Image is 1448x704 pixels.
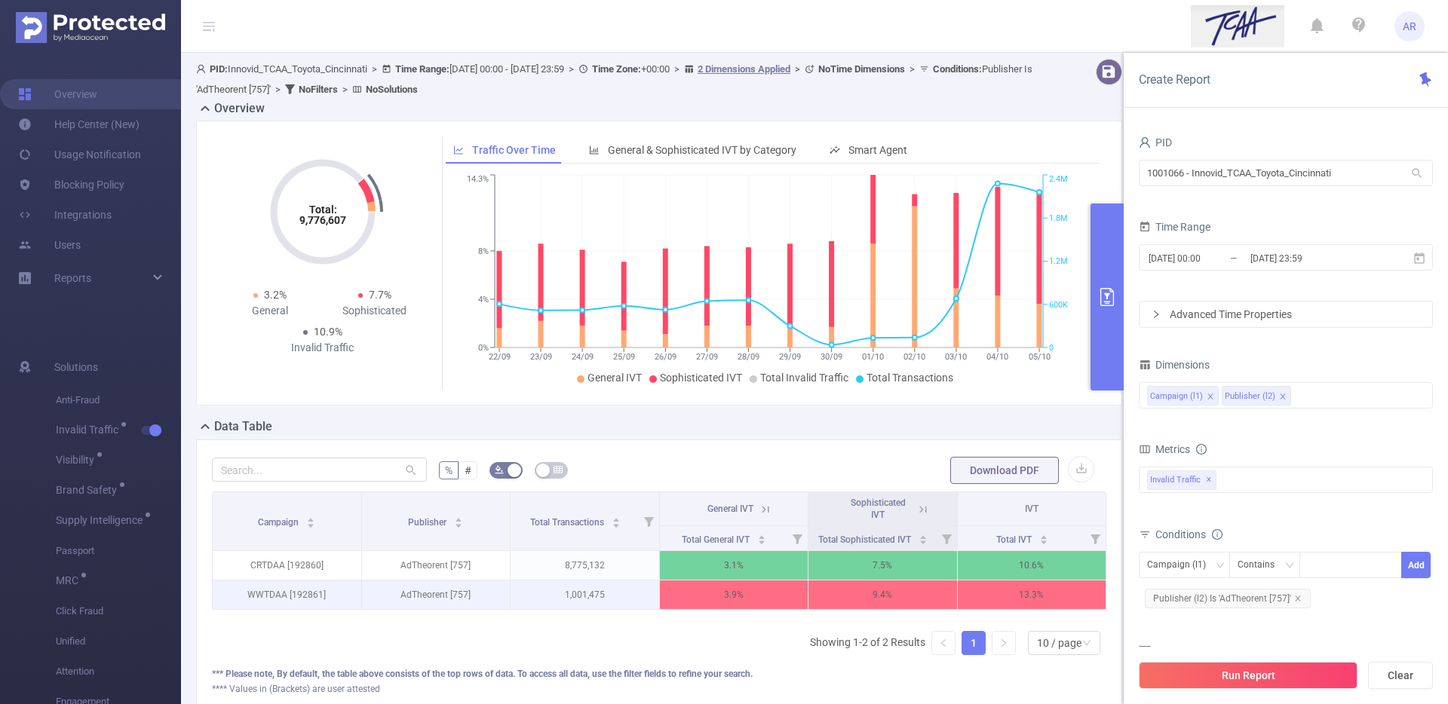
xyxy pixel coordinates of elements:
[306,516,315,525] div: Sort
[608,144,796,156] span: General & Sophisticated IVT by Category
[1084,526,1106,550] i: Filter menu
[1216,561,1225,571] i: icon: down
[808,580,957,609] p: 9.4%
[808,551,957,580] p: 7.5%
[1150,387,1203,406] div: Campaign (l1)
[1147,470,1216,490] span: Invalid Traffic
[1139,136,1172,148] span: PID
[258,517,301,528] span: Campaign
[213,580,361,609] p: WWTDAA [192861]
[1139,72,1210,87] span: Create Report
[307,522,315,526] i: icon: caret-down
[454,516,463,525] div: Sort
[1401,552,1431,578] button: Add
[212,682,1106,696] div: **** Values in (Brackets) are user attested
[362,580,511,609] p: AdTheorent [757]
[271,84,285,95] span: >
[1039,533,1048,537] i: icon: caret-up
[1049,343,1054,353] tspan: 0
[1403,11,1416,41] span: AR
[467,175,489,185] tspan: 14.3%
[395,63,449,75] b: Time Range:
[367,63,382,75] span: >
[56,575,84,586] span: MRC
[1147,248,1269,268] input: Start date
[737,352,759,362] tspan: 28/09
[196,64,210,74] i: icon: user
[936,526,957,550] i: Filter menu
[958,580,1106,609] p: 13.3%
[612,516,621,525] div: Sort
[408,517,449,528] span: Publisher
[1139,662,1357,689] button: Run Report
[707,504,753,514] span: General IVT
[488,352,510,362] tspan: 22/09
[299,84,338,95] b: No Filters
[592,63,641,75] b: Time Zone:
[1049,213,1068,223] tspan: 1.8M
[1049,300,1068,310] tspan: 600K
[945,352,967,362] tspan: 03/10
[1294,595,1302,602] i: icon: close
[1140,301,1432,327] div: icon: rightAdvanced Time Properties
[695,352,717,362] tspan: 27/09
[1139,443,1190,455] span: Metrics
[950,457,1059,484] button: Download PDF
[323,303,428,319] div: Sophisticated
[698,63,790,75] u: 2 Dimensions Applied
[530,517,606,528] span: Total Transactions
[612,522,620,526] i: icon: caret-down
[1368,662,1433,689] button: Clear
[210,63,228,75] b: PID:
[1039,538,1048,543] i: icon: caret-down
[867,372,953,384] span: Total Transactions
[958,551,1106,580] p: 10.6%
[1147,552,1216,577] div: Campaign (l1)
[1212,529,1223,540] i: icon: info-circle
[821,352,842,362] tspan: 30/09
[554,465,563,474] i: icon: table
[18,170,124,200] a: Blocking Policy
[307,516,315,520] i: icon: caret-up
[445,464,452,476] span: %
[478,246,489,256] tspan: 8%
[56,626,181,657] span: Unified
[18,109,140,139] a: Help Center (New)
[196,63,1032,95] span: Innovid_TCAA_Toyota_Cincinnati [DATE] 00:00 - [DATE] 23:59 +00:00
[1222,386,1291,406] li: Publisher (l2)
[757,533,766,542] div: Sort
[848,144,907,156] span: Smart Agent
[1147,386,1219,406] li: Campaign (l1)
[56,424,124,435] span: Invalid Traffic
[1049,175,1068,185] tspan: 2.4M
[478,295,489,305] tspan: 4%
[1238,552,1285,577] div: Contains
[1145,589,1311,608] span: Publisher (l2) Is 'AdTheorent [757]'
[758,538,766,543] i: icon: caret-down
[962,632,985,654] a: 1
[1206,471,1212,489] span: ✕
[369,289,391,301] span: 7.7%
[1037,632,1081,654] div: 10 / page
[654,352,676,362] tspan: 26/09
[56,385,181,415] span: Anti-Fraud
[931,631,956,655] li: Previous Page
[1196,444,1207,455] i: icon: info-circle
[779,352,801,362] tspan: 29/09
[587,372,642,384] span: General IVT
[589,145,600,155] i: icon: bar-chart
[56,455,100,465] span: Visibility
[455,516,463,520] i: icon: caret-up
[1139,646,1184,658] span: Filters
[919,533,928,542] div: Sort
[660,372,742,384] span: Sophisticated IVT
[571,352,593,362] tspan: 24/09
[1082,638,1091,649] i: icon: down
[933,63,982,75] b: Conditions :
[212,458,427,482] input: Search...
[511,551,659,580] p: 8,775,132
[511,580,659,609] p: 1,001,475
[1152,310,1161,319] i: icon: right
[16,12,165,43] img: Protected Media
[270,340,375,356] div: Invalid Traffic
